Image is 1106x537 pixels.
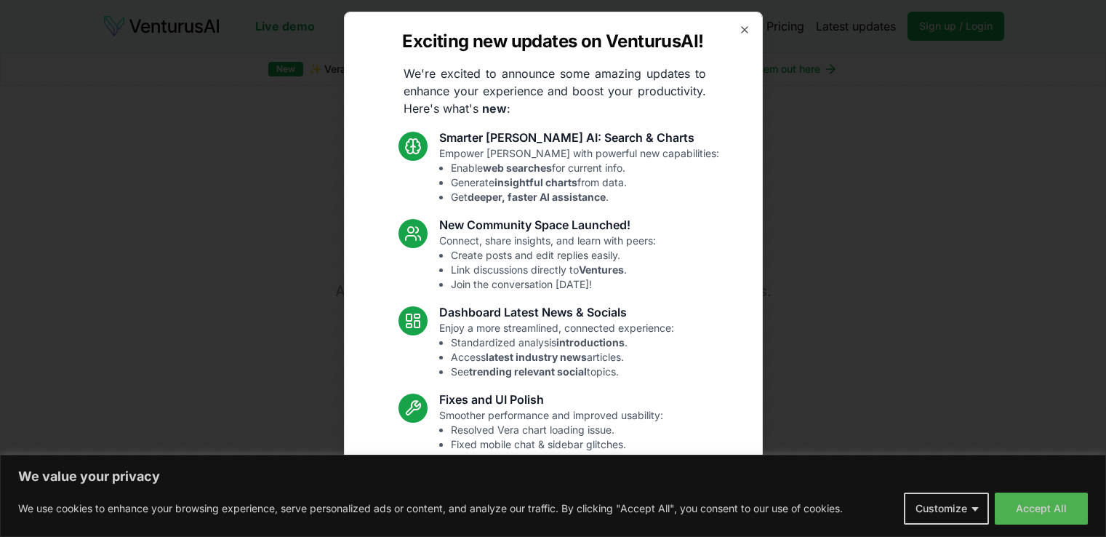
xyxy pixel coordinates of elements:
[390,478,716,530] p: These updates are designed to make VenturusAI more powerful, intuitive, and user-friendly. Let us...
[439,146,719,204] p: Empower [PERSON_NAME] with powerful new capabilities:
[451,161,719,175] li: Enable for current info.
[469,365,587,378] strong: trending relevant social
[451,277,656,292] li: Join the conversation [DATE]!
[494,176,577,188] strong: insightful charts
[486,351,587,363] strong: latest industry news
[482,101,507,116] strong: new
[451,452,663,466] li: Enhanced overall UI consistency.
[439,216,656,234] h3: New Community Space Launched!
[451,423,663,437] li: Resolved Vera chart loading issue.
[439,408,663,466] p: Smoother performance and improved usability:
[451,263,656,277] li: Link discussions directly to .
[483,162,552,174] strong: web searches
[392,65,718,117] p: We're excited to announce some amazing updates to enhance your experience and boost your producti...
[451,175,719,190] li: Generate from data.
[451,365,674,379] li: See topics.
[402,30,703,53] h2: Exciting new updates on VenturusAI!
[468,191,606,203] strong: deeper, faster AI assistance
[451,190,719,204] li: Get .
[451,248,656,263] li: Create posts and edit replies easily.
[451,350,674,365] li: Access articles.
[439,129,719,146] h3: Smarter [PERSON_NAME] AI: Search & Charts
[439,303,674,321] h3: Dashboard Latest News & Socials
[439,234,656,292] p: Connect, share insights, and learn with peers:
[439,321,674,379] p: Enjoy a more streamlined, connected experience:
[556,336,625,349] strong: introductions
[579,263,624,276] strong: Ventures
[439,391,663,408] h3: Fixes and UI Polish
[451,335,674,350] li: Standardized analysis .
[451,437,663,452] li: Fixed mobile chat & sidebar glitches.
